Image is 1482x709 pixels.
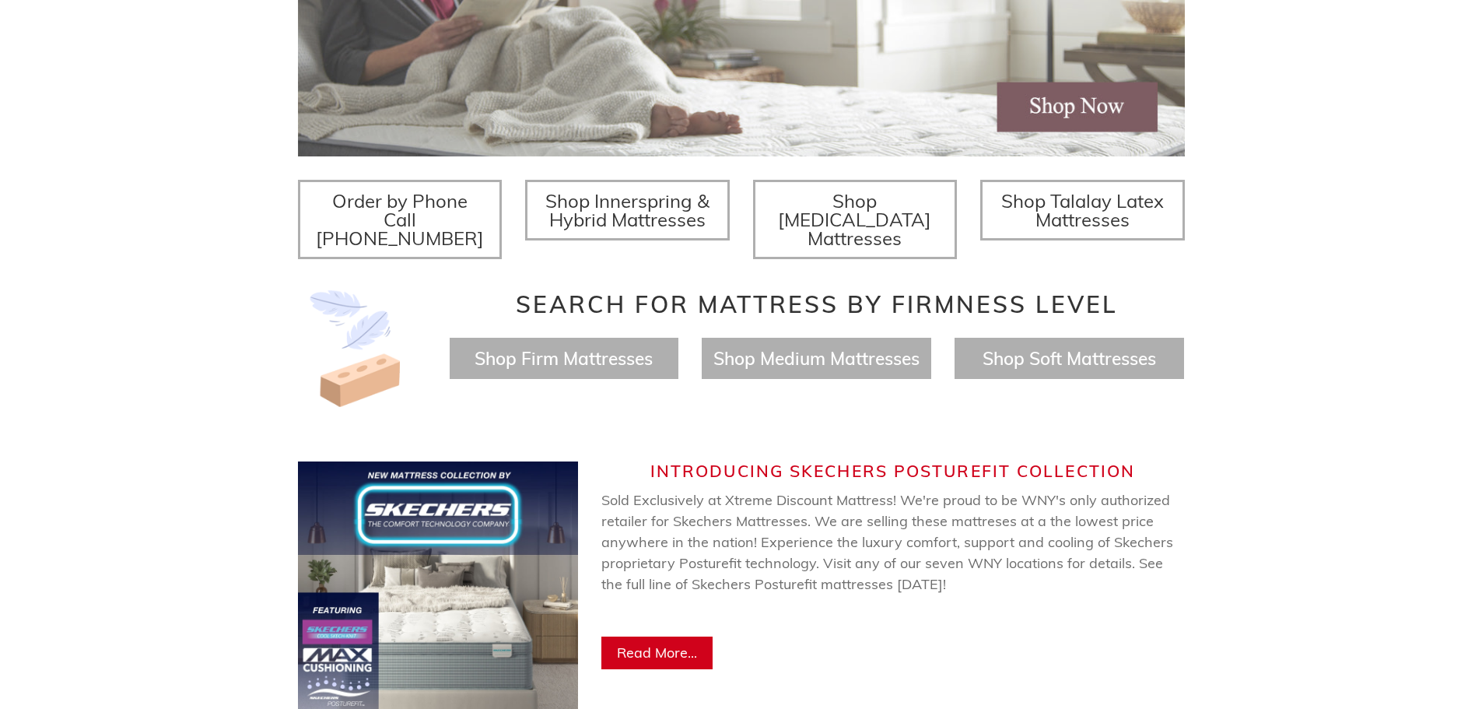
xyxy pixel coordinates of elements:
[298,180,503,259] a: Order by Phone Call [PHONE_NUMBER]
[601,491,1173,635] span: Sold Exclusively at Xtreme Discount Mattress! We're proud to be WNY's only authorized retailer fo...
[617,644,697,662] span: Read More...
[980,180,1185,240] a: Shop Talalay Latex Mattresses
[713,347,920,370] a: Shop Medium Mattresses
[545,189,709,231] span: Shop Innerspring & Hybrid Mattresses
[316,189,484,250] span: Order by Phone Call [PHONE_NUMBER]
[778,189,931,250] span: Shop [MEDICAL_DATA] Mattresses
[1001,189,1164,231] span: Shop Talalay Latex Mattresses
[650,461,1135,481] span: Introducing Skechers Posturefit Collection
[298,290,415,407] img: Image-of-brick- and-feather-representing-firm-and-soft-feel
[753,180,958,259] a: Shop [MEDICAL_DATA] Mattresses
[601,637,713,669] a: Read More...
[983,347,1156,370] a: Shop Soft Mattresses
[475,347,653,370] a: Shop Firm Mattresses
[516,290,1118,319] span: Search for Mattress by Firmness Level
[525,180,730,240] a: Shop Innerspring & Hybrid Mattresses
